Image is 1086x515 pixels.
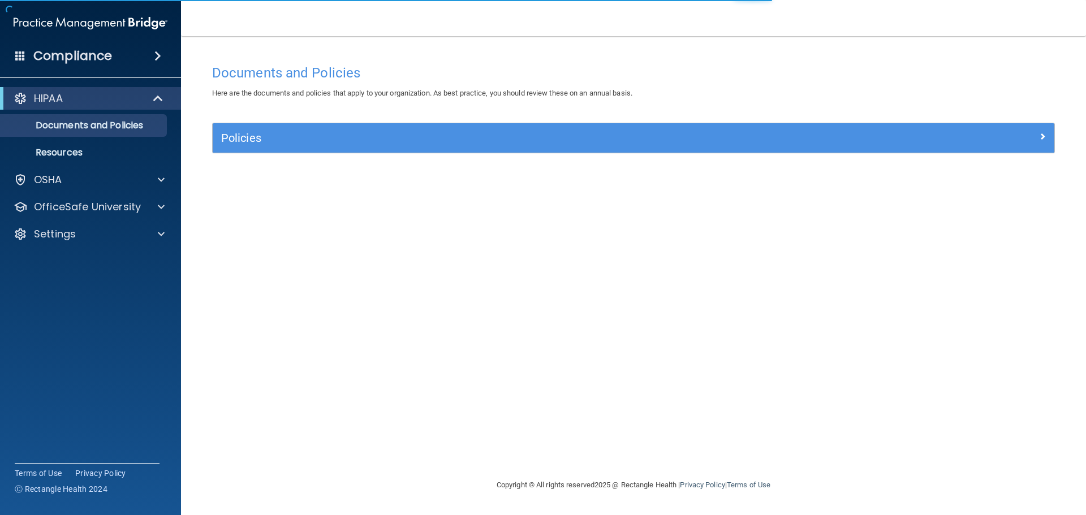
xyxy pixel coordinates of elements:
[75,468,126,479] a: Privacy Policy
[427,467,840,503] div: Copyright © All rights reserved 2025 @ Rectangle Health | |
[212,89,632,97] span: Here are the documents and policies that apply to your organization. As best practice, you should...
[34,173,62,187] p: OSHA
[221,129,1046,147] a: Policies
[34,200,141,214] p: OfficeSafe University
[34,92,63,105] p: HIPAA
[14,173,165,187] a: OSHA
[33,48,112,64] h4: Compliance
[221,132,835,144] h5: Policies
[34,227,76,241] p: Settings
[15,468,62,479] a: Terms of Use
[727,481,770,489] a: Terms of Use
[14,92,164,105] a: HIPAA
[7,120,162,131] p: Documents and Policies
[14,227,165,241] a: Settings
[212,66,1055,80] h4: Documents and Policies
[680,481,725,489] a: Privacy Policy
[15,483,107,495] span: Ⓒ Rectangle Health 2024
[14,200,165,214] a: OfficeSafe University
[7,147,162,158] p: Resources
[14,12,167,34] img: PMB logo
